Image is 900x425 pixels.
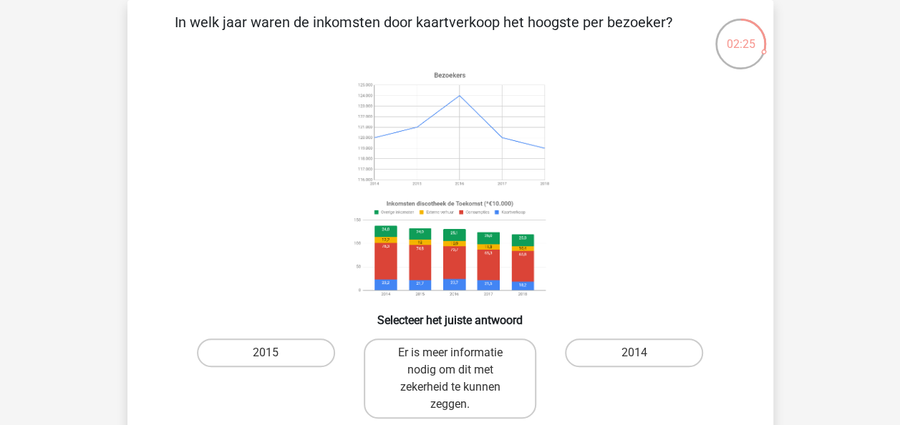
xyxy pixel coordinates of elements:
[364,338,536,419] label: Er is meer informatie nodig om dit met zekerheid te kunnen zeggen.
[565,338,703,367] label: 2014
[150,302,750,327] h6: Selecteer het juiste antwoord
[197,338,335,367] label: 2015
[150,11,697,54] p: In welk jaar waren de inkomsten door kaartverkoop het hoogste per bezoeker?
[714,17,768,53] div: 02:25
